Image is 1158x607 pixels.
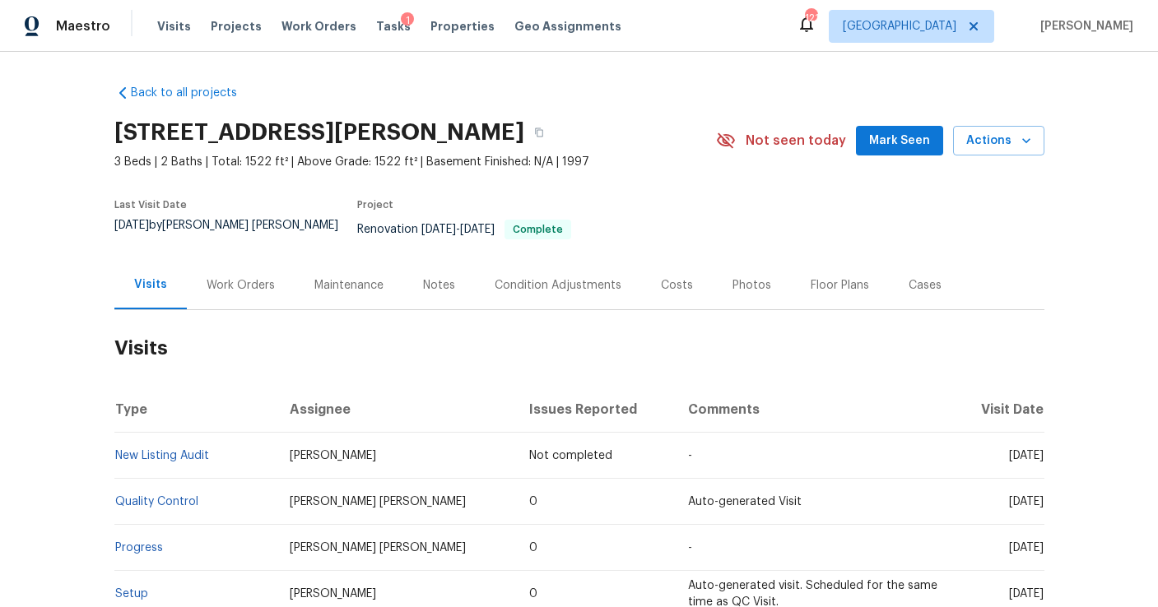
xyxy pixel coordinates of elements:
[211,18,262,35] span: Projects
[1009,588,1044,600] span: [DATE]
[732,277,771,294] div: Photos
[114,220,149,231] span: [DATE]
[114,387,277,433] th: Type
[357,200,393,210] span: Project
[1009,496,1044,507] span: [DATE]
[134,276,167,293] div: Visits
[281,18,356,35] span: Work Orders
[1009,542,1044,554] span: [DATE]
[529,588,537,600] span: 0
[966,131,1031,151] span: Actions
[856,126,943,156] button: Mark Seen
[953,126,1044,156] button: Actions
[114,124,524,141] h2: [STREET_ADDRESS][PERSON_NAME]
[115,450,209,461] a: New Listing Audit
[430,18,495,35] span: Properties
[661,277,693,294] div: Costs
[909,277,942,294] div: Cases
[421,224,456,235] span: [DATE]
[314,277,384,294] div: Maintenance
[290,542,466,554] span: [PERSON_NAME] [PERSON_NAME]
[688,542,692,554] span: -
[157,18,191,35] span: Visits
[114,310,1044,387] h2: Visits
[401,12,414,29] div: 1
[115,542,163,554] a: Progress
[805,10,816,26] div: 121
[290,588,376,600] span: [PERSON_NAME]
[114,200,187,210] span: Last Visit Date
[376,21,411,32] span: Tasks
[516,387,675,433] th: Issues Reported
[421,224,495,235] span: -
[1034,18,1133,35] span: [PERSON_NAME]
[675,387,954,433] th: Comments
[114,220,357,251] div: by [PERSON_NAME] [PERSON_NAME]
[56,18,110,35] span: Maestro
[514,18,621,35] span: Geo Assignments
[843,18,956,35] span: [GEOGRAPHIC_DATA]
[495,277,621,294] div: Condition Adjustments
[290,496,466,507] span: [PERSON_NAME] [PERSON_NAME]
[115,496,198,507] a: Quality Control
[506,225,570,234] span: Complete
[114,85,272,101] a: Back to all projects
[277,387,516,433] th: Assignee
[115,588,148,600] a: Setup
[529,542,537,554] span: 0
[869,131,930,151] span: Mark Seen
[207,277,275,294] div: Work Orders
[529,496,537,507] span: 0
[357,224,571,235] span: Renovation
[290,450,376,461] span: [PERSON_NAME]
[114,154,716,170] span: 3 Beds | 2 Baths | Total: 1522 ft² | Above Grade: 1522 ft² | Basement Finished: N/A | 1997
[954,387,1044,433] th: Visit Date
[460,224,495,235] span: [DATE]
[688,450,692,461] span: -
[423,277,455,294] div: Notes
[688,496,802,507] span: Auto-generated Visit
[811,277,869,294] div: Floor Plans
[1009,450,1044,461] span: [DATE]
[746,132,846,149] span: Not seen today
[529,450,612,461] span: Not completed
